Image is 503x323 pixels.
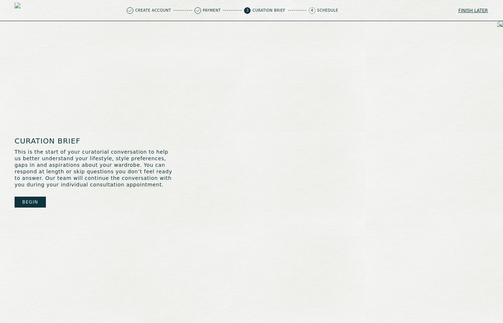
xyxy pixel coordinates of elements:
[328,21,503,323] img: Curation Brief Intro
[252,9,285,12] p: Curation Brief
[244,7,251,14] span: 3
[15,149,175,188] p: This is the start of your curatorial conversation to help us better understand your lifestyle, st...
[458,5,488,16] button: Finish later
[15,137,175,146] h1: Curation Brief
[135,9,171,12] p: Create Account
[309,7,315,14] span: 4
[317,9,338,12] p: Schedule
[15,197,46,208] button: Begin
[203,9,221,12] p: Payment
[15,3,30,18] img: logo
